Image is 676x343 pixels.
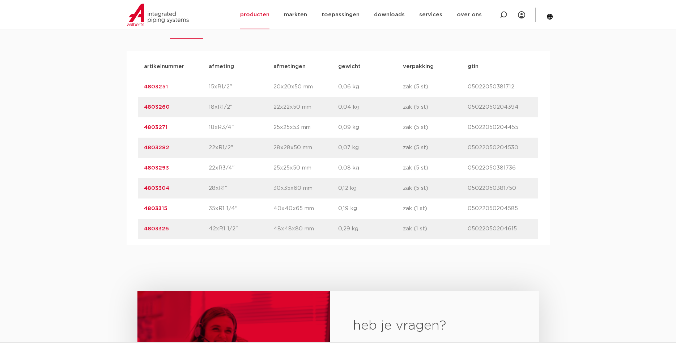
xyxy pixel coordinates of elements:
p: 0,08 kg [338,164,403,172]
p: 0,19 kg [338,204,403,213]
p: 28xR1" [209,184,273,193]
p: 48x48x80 mm [273,225,338,233]
h2: heb je vragen? [353,317,515,335]
a: 4803326 [144,226,169,231]
a: 4803282 [144,145,169,150]
p: 05022050204394 [468,103,532,112]
p: 05022050204615 [468,225,532,233]
p: 0,12 kg [338,184,403,193]
p: 40x40x65 mm [273,204,338,213]
p: verpakking [403,62,468,71]
p: 18xR3/4" [209,123,273,132]
p: gtin [468,62,532,71]
p: 05022050381736 [468,164,532,172]
p: zak (5 st) [403,184,468,193]
p: 35xR1 1/4" [209,204,273,213]
p: 18xR1/2" [209,103,273,112]
p: zak (5 st) [403,123,468,132]
p: zak (5 st) [403,103,468,112]
p: 15xR1/2" [209,83,273,91]
p: zak (1 st) [403,204,468,213]
p: zak (1 st) [403,225,468,233]
p: artikelnummer [144,62,209,71]
p: 22xR3/4" [209,164,273,172]
p: 22x22x50 mm [273,103,338,112]
p: 0,04 kg [338,103,403,112]
a: 4803251 [144,84,168,89]
p: afmeting [209,62,273,71]
p: 20x20x50 mm [273,83,338,91]
p: 25x25x53 mm [273,123,338,132]
p: zak (5 st) [403,83,468,91]
p: 05022050204530 [468,143,532,152]
p: zak (5 st) [403,164,468,172]
p: 30x35x60 mm [273,184,338,193]
p: 42xR1 1/2" [209,225,273,233]
p: 25x25x50 mm [273,164,338,172]
p: 22xR1/2" [209,143,273,152]
a: 4803315 [144,206,167,211]
p: 05022050381712 [468,83,532,91]
p: afmetingen [273,62,338,71]
a: 4803271 [144,125,167,130]
p: 05022050204585 [468,204,532,213]
p: 28x28x50 mm [273,143,338,152]
p: zak (5 st) [403,143,468,152]
p: 05022050204455 [468,123,532,132]
p: 0,09 kg [338,123,403,132]
a: 4803304 [144,185,169,191]
p: 0,06 kg [338,83,403,91]
p: 0,29 kg [338,225,403,233]
p: 0,07 kg [338,143,403,152]
p: 05022050381750 [468,184,532,193]
p: gewicht [338,62,403,71]
a: 4803260 [144,104,170,110]
a: 4803293 [144,165,169,171]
